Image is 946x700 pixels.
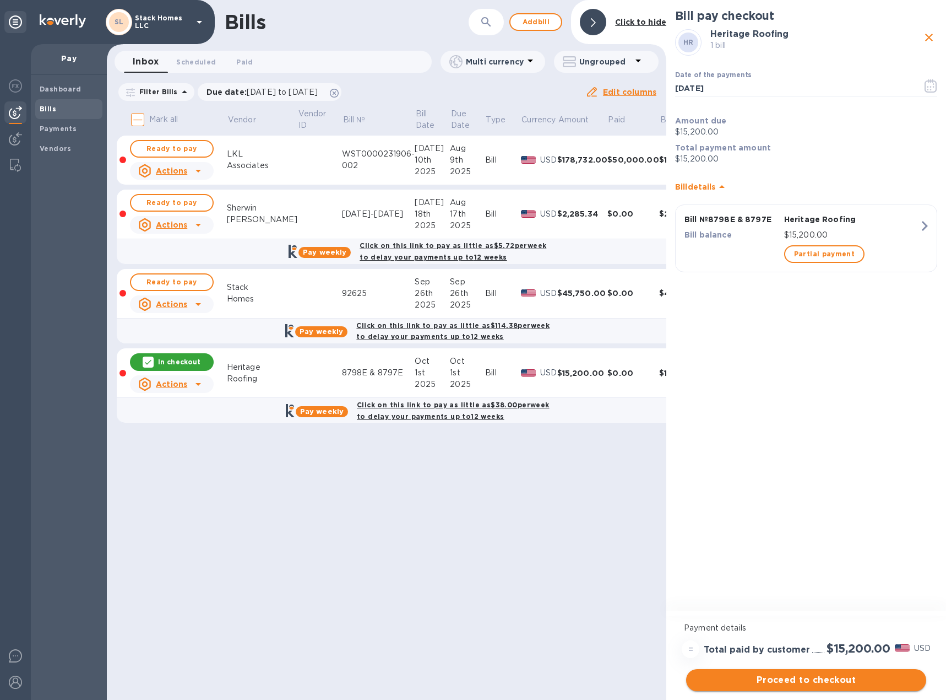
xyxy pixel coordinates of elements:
[40,14,86,28] img: Logo
[540,367,557,379] p: USD
[227,373,298,385] div: Roofing
[540,288,557,299] p: USD
[356,321,550,341] b: Click on this link to pay as little as $114.38 per week to delay your payments up to 12 weeks
[683,38,694,46] b: HR
[827,642,890,655] h2: $15,200.00
[130,273,214,291] button: Ready to pay
[40,53,98,64] p: Pay
[225,10,265,34] h1: Bills
[450,154,485,166] div: 9th
[607,208,659,219] div: $0.00
[659,208,710,219] div: $2,285.34
[675,9,937,23] h2: Bill pay checkout
[236,56,253,68] span: Paid
[450,356,485,367] div: Oct
[603,88,656,96] u: Edit columns
[684,214,780,225] p: Bill № 8798E & 8797E
[298,108,327,131] p: Vendor ID
[608,114,640,126] span: Paid
[140,196,204,209] span: Ready to pay
[675,153,937,165] p: $15,200.00
[557,208,608,219] div: $2,285.34
[558,114,589,126] p: Amount
[675,204,937,272] button: Bill №8798E & 8797EHeritage RoofingBill balance$15,200.00Partial payment
[784,229,919,241] p: $15,200.00
[415,288,450,299] div: 26th
[466,56,524,67] p: Multi currency
[247,88,318,96] span: [DATE] to [DATE]
[133,54,159,69] span: Inbox
[450,299,485,311] div: 2025
[557,154,608,165] div: $178,732.00
[784,245,865,263] button: Partial payment
[415,154,450,166] div: 10th
[227,282,298,293] div: Stack
[684,622,928,634] p: Payment details
[540,208,557,220] p: USD
[156,220,187,229] u: Actions
[227,362,298,373] div: Heritage
[415,166,450,177] div: 2025
[158,357,200,367] p: In checkout
[450,288,485,299] div: 26th
[558,114,603,126] span: Amount
[450,197,485,208] div: Aug
[156,380,187,389] u: Actions
[557,288,608,299] div: $45,750.00
[227,202,298,214] div: Sherwin
[130,140,214,158] button: Ready to pay
[485,367,521,379] div: Bill
[415,143,450,154] div: [DATE]
[40,105,56,113] b: Bills
[140,276,204,289] span: Ready to pay
[206,87,324,98] p: Due date :
[135,87,178,96] p: Filter Bills
[704,645,810,655] h3: Total paid by customer
[9,79,22,93] img: Foreign exchange
[509,13,562,31] button: Addbill
[675,143,771,152] b: Total payment amount
[451,108,470,131] p: Due Date
[298,108,341,131] span: Vendor ID
[675,126,937,138] p: $15,200.00
[521,156,536,164] img: USD
[176,56,216,68] span: Scheduled
[660,114,705,126] span: Balance
[485,288,521,299] div: Bill
[485,208,521,220] div: Bill
[450,276,485,288] div: Sep
[710,29,789,39] b: Heritage Roofing
[198,83,342,101] div: Due date:[DATE] to [DATE]
[115,18,124,26] b: SL
[659,368,710,379] div: $15,200.00
[140,142,204,155] span: Ready to pay
[895,644,910,652] img: USD
[519,15,552,29] span: Add bill
[415,220,450,231] div: 2025
[415,379,450,390] div: 2025
[415,299,450,311] div: 2025
[486,114,520,126] span: Type
[416,108,449,131] span: Bill Date
[660,114,691,126] p: Balance
[303,248,346,256] b: Pay weekly
[794,247,855,261] span: Partial payment
[521,369,536,377] img: USD
[40,85,81,93] b: Dashboard
[784,214,919,225] p: Heritage Roofing
[156,166,187,175] u: Actions
[686,669,926,691] button: Proceed to checkout
[415,367,450,379] div: 1st
[521,210,536,218] img: USD
[522,114,556,126] p: Currency
[357,401,549,421] b: Click on this link to pay as little as $38.00 per week to delay your payments up to 12 weeks
[921,29,937,46] button: close
[675,72,751,79] label: Date of the payments
[684,229,780,240] p: Bill balance
[342,114,365,126] p: Bill №
[450,367,485,379] div: 1st
[914,643,931,654] p: USD
[557,368,608,379] div: $15,200.00
[342,288,415,299] div: 92625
